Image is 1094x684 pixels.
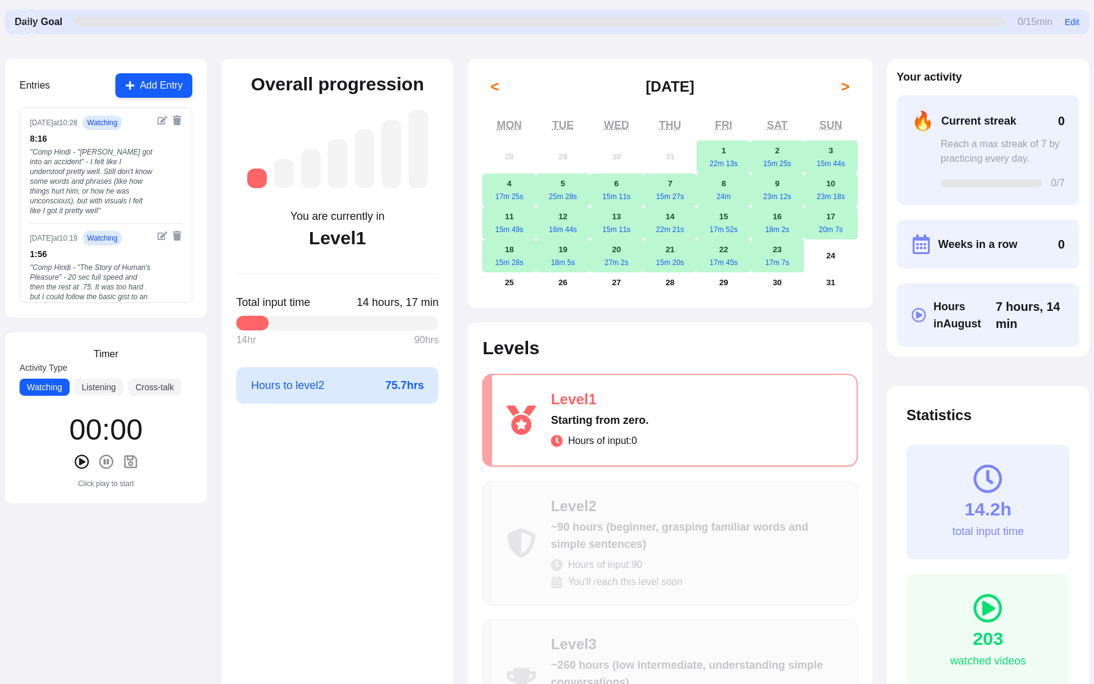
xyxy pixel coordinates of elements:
[30,133,153,145] div: 8 : 16
[251,73,424,95] h2: Overall progression
[952,523,1024,540] div: total input time
[612,152,621,161] abbr: July 30, 2025
[590,258,643,267] div: 27m 2s
[590,192,643,202] div: 15m 11s
[559,212,568,221] abbr: August 12, 2025
[482,239,536,272] button: August 18, 202515m 28s
[590,206,643,239] button: August 13, 202515m 11s
[697,206,750,239] button: August 15, 202517m 52s
[643,192,697,202] div: 15m 27s
[551,497,842,516] div: Level 2
[841,77,850,96] span: >
[804,225,858,235] div: 20m 7s
[665,278,675,287] abbr: August 28, 2025
[490,77,499,96] span: <
[828,146,833,155] abbr: August 3, 2025
[643,239,697,272] button: August 21, 202515m 20s
[30,233,78,243] div: [DATE] at 10:19
[697,272,750,293] button: August 29, 2025
[78,479,134,489] div: Click play to start
[30,248,153,260] div: 1 : 56
[551,390,841,409] div: Level 1
[1058,236,1065,253] span: 0
[5,5,42,42] img: menu
[482,206,536,239] button: August 11, 202515m 49s
[643,140,697,173] button: July 31, 2025
[750,159,804,169] div: 15m 25s
[826,212,835,221] abbr: August 17, 2025
[804,206,858,239] button: August 17, 202520m 7s
[128,379,181,396] button: Cross-talk
[568,575,682,589] span: You'll reach this level soon
[301,149,321,188] div: Level 3: ~260 hours (low intermediate, understanding simple conversations)
[20,78,50,93] h3: Entries
[697,192,750,202] div: 24m
[551,518,842,553] div: ~90 hours (beginner, grasping familiar words and simple sentences)
[826,251,835,260] abbr: August 24, 2025
[614,179,618,188] abbr: August 6, 2025
[536,225,590,235] div: 16m 44s
[773,278,782,287] abbr: August 30, 2025
[750,225,804,235] div: 18m 2s
[826,278,835,287] abbr: August 31, 2025
[552,119,573,131] abbr: Tuesday
[482,75,507,99] button: <
[236,333,256,347] span: 14 hr
[158,231,167,241] button: Edit entry
[965,498,1012,520] div: 14.2h
[505,152,514,161] abbr: July 28, 2025
[941,112,1016,129] span: Current streak
[536,272,590,293] button: August 26, 2025
[612,245,621,254] abbr: August 20, 2025
[408,110,428,188] div: Level 7: ~2,625 hours (near-native, understanding most media and conversations fluently)
[385,377,424,394] span: 75.7 hrs
[933,298,996,332] span: Hours in August
[82,115,123,130] span: watching
[559,152,568,161] abbr: July 29, 2025
[20,362,192,374] label: Activity Type
[665,245,675,254] abbr: August 21, 2025
[750,272,804,293] button: August 30, 2025
[697,159,750,169] div: 22m 13s
[590,239,643,272] button: August 20, 202527m 2s
[382,120,401,188] div: Level 6: ~1,750 hours (advanced, understanding native media with effort)
[236,294,310,311] span: Total input time
[590,272,643,293] button: August 27, 2025
[30,118,78,128] div: [DATE] at 10:28
[643,206,697,239] button: August 14, 202522m 21s
[551,412,841,429] div: Starting from zero.
[697,140,750,173] button: August 1, 202522m 13s
[115,73,192,98] button: Add Entry
[697,173,750,206] button: August 8, 202524m
[551,635,842,654] div: Level 3
[560,179,565,188] abbr: August 5, 2025
[328,139,347,188] div: Level 4: ~525 hours (intermediate, understanding more complex conversations)
[773,245,782,254] abbr: August 23, 2025
[482,337,857,359] h2: Levels
[907,406,1070,425] h2: Statistics
[767,119,788,131] abbr: Saturday
[414,333,438,347] span: 90 hrs
[30,147,153,216] div: " Comp Hindi - "[PERSON_NAME] got into an accident" - I felt like I understoof pretty well. Still...
[612,278,621,287] abbr: August 27, 2025
[482,173,536,206] button: August 4, 202517m 25s
[482,272,536,293] button: August 25, 2025
[722,179,726,188] abbr: August 8, 2025
[309,227,366,249] div: Level 1
[697,239,750,272] button: August 22, 202517m 45s
[251,377,324,394] span: Hours to level 2
[604,119,629,131] abbr: Wednesday
[833,75,858,99] button: >
[1065,16,1079,28] button: Edit
[722,146,726,155] abbr: August 1, 2025
[697,225,750,235] div: 17m 52s
[804,272,858,293] button: August 31, 2025
[536,173,590,206] button: August 5, 202525m 28s
[1018,15,1052,29] span: 0 / 15 min
[172,115,182,125] button: Delete entry
[482,140,536,173] button: July 28, 2025
[590,173,643,206] button: August 6, 202515m 11s
[536,206,590,239] button: August 12, 202516m 44s
[568,558,642,572] span: Hours of input: 90
[74,379,123,396] button: Listening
